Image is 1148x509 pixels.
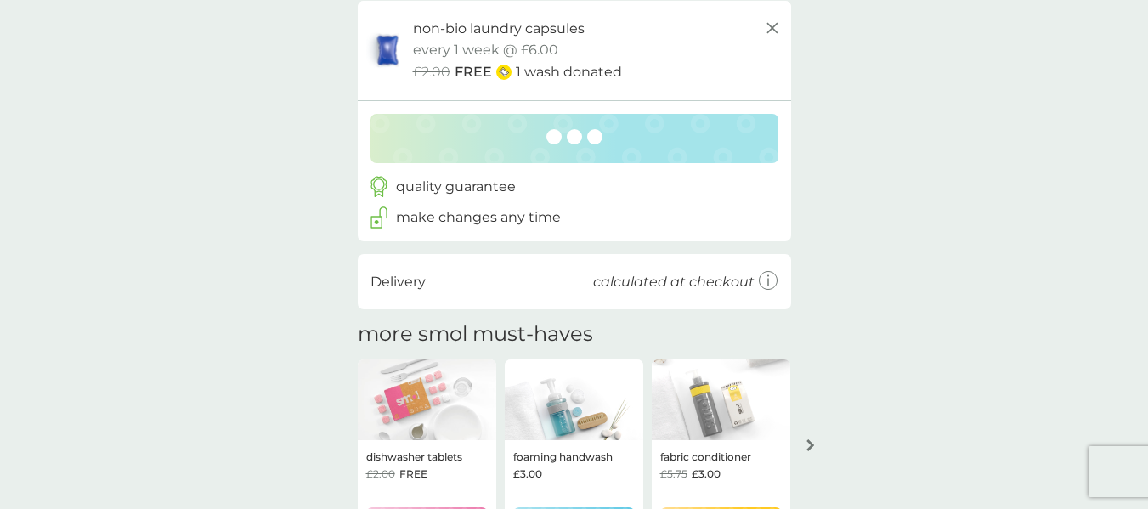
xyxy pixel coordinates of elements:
p: quality guarantee [396,176,516,198]
span: FREE [399,466,427,482]
p: non-bio laundry capsules [413,18,585,40]
p: 1 wash donated [516,61,622,83]
p: foaming handwash [513,449,613,465]
h2: more smol must-haves [358,322,593,347]
span: £2.00 [413,61,450,83]
span: £5.75 [660,466,687,482]
span: £3.00 [513,466,542,482]
p: Delivery [370,271,426,293]
span: FREE [455,61,492,83]
p: make changes any time [396,206,561,229]
p: every 1 week @ £6.00 [413,39,558,61]
span: £2.00 [366,466,395,482]
p: calculated at checkout [593,271,755,293]
p: dishwasher tablets [366,449,462,465]
p: fabric conditioner [660,449,751,465]
span: £3.00 [692,466,721,482]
